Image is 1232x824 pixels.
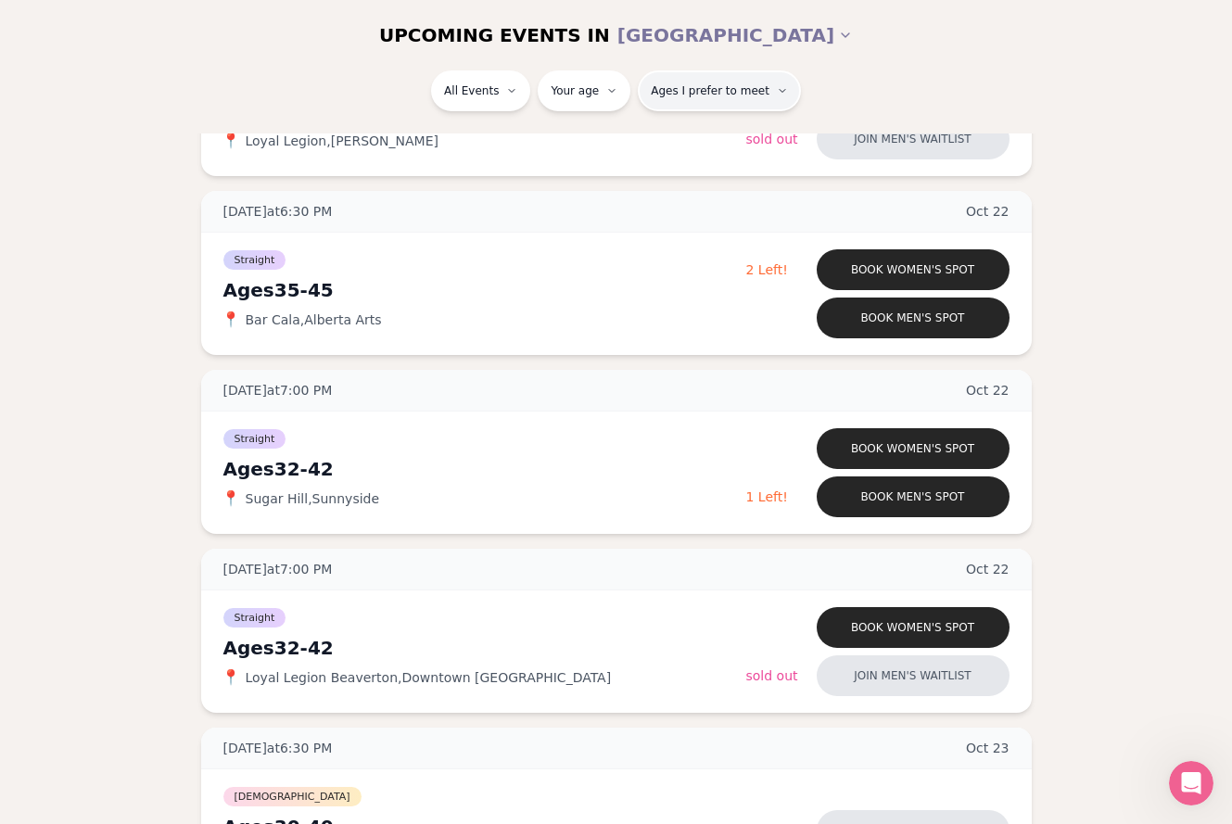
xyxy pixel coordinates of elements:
span: All Events [444,83,499,98]
button: All Events [431,70,530,111]
button: Ages I prefer to meet [638,70,801,111]
span: Oct 22 [966,381,1010,399]
span: Ages I prefer to meet [651,83,769,98]
button: [GEOGRAPHIC_DATA] [617,15,853,56]
span: Bar Cala , Alberta Arts [246,311,382,329]
span: Your age [551,83,599,98]
span: [DATE] at 6:30 PM [223,739,333,757]
span: 📍 [223,491,238,506]
div: Ages 32-42 [223,635,746,661]
span: Straight [223,429,286,449]
span: UPCOMING EVENTS IN [379,22,610,48]
span: 1 Left! [746,489,788,504]
div: Ages 35-45 [223,277,746,303]
span: 2 Left! [746,262,788,277]
span: Loyal Legion , [PERSON_NAME] [246,132,438,150]
span: Oct 22 [966,202,1010,221]
span: 📍 [223,133,238,148]
span: [DATE] at 6:30 PM [223,202,333,221]
span: 📍 [223,670,238,685]
span: [DATE] at 7:00 PM [223,381,333,399]
span: Oct 22 [966,560,1010,578]
button: Book women's spot [817,428,1010,469]
span: [DEMOGRAPHIC_DATA] [223,787,362,806]
button: Book women's spot [817,607,1010,648]
button: Book women's spot [817,249,1010,290]
span: Sold Out [746,132,798,146]
span: Sugar Hill , Sunnyside [246,489,380,508]
span: Oct 23 [966,739,1010,757]
span: Sold Out [746,668,798,683]
button: Your age [538,70,630,111]
button: Join men's waitlist [817,655,1010,696]
span: Loyal Legion Beaverton , Downtown [GEOGRAPHIC_DATA] [246,668,612,687]
span: Straight [223,608,286,628]
button: Book men's spot [817,476,1010,517]
button: Join men's waitlist [817,119,1010,159]
button: Book men's spot [817,298,1010,338]
span: [DATE] at 7:00 PM [223,560,333,578]
span: Straight [223,250,286,270]
div: Ages 32-42 [223,456,746,482]
span: 📍 [223,312,238,327]
iframe: Intercom live chat [1169,761,1213,805]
